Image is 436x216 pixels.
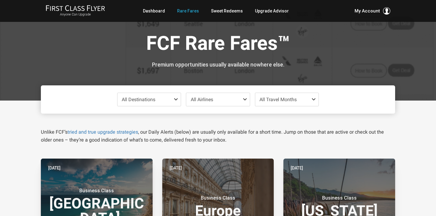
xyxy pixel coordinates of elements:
a: First Class FlyerAnyone Can Upgrade [46,5,105,17]
span: My Account [355,7,380,15]
time: [DATE] [48,165,61,171]
small: Business Class [59,188,134,194]
a: tried and true upgrade strategies [68,129,138,135]
button: My Account [355,7,390,15]
a: Sweet Redeems [211,5,243,16]
p: Unlike FCF’s , our Daily Alerts (below) are usually only available for a short time. Jump on thos... [41,128,395,144]
time: [DATE] [170,165,182,171]
span: All Airlines [191,97,213,102]
span: All Travel Months [259,97,297,102]
h3: Premium opportunities usually available nowhere else. [45,62,391,68]
a: Upgrade Advisor [255,5,289,16]
img: First Class Flyer [46,5,105,11]
a: Dashboard [143,5,165,16]
h1: FCF Rare Fares™ [45,33,391,56]
time: [DATE] [291,165,303,171]
small: Anyone Can Upgrade [46,12,105,17]
small: Business Class [302,195,377,201]
small: Business Class [180,195,256,201]
span: All Destinations [122,97,155,102]
a: Rare Fares [177,5,199,16]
